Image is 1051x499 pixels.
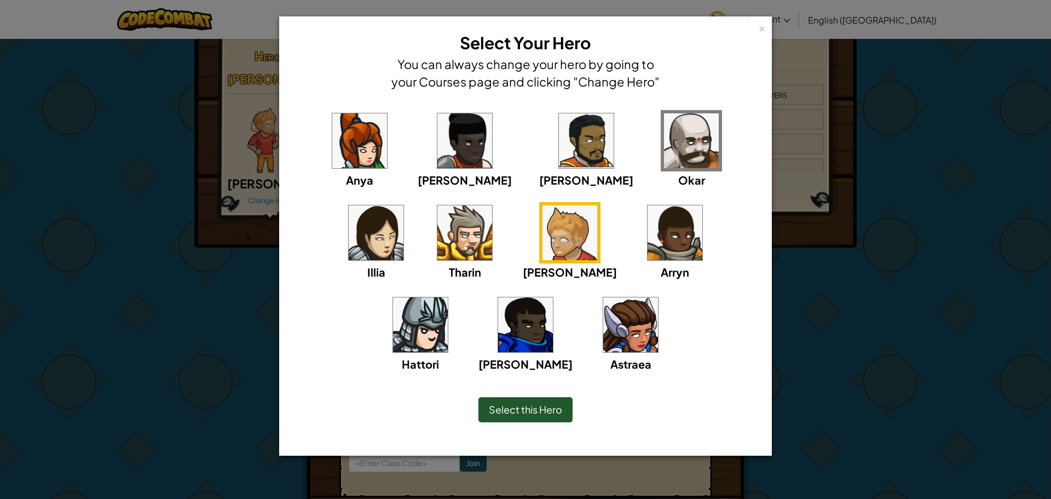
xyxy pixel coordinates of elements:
[389,31,662,55] h3: Select Your Hero
[332,113,387,168] img: portrait.png
[678,173,705,187] span: Okar
[478,357,573,371] span: [PERSON_NAME]
[393,297,448,352] img: portrait.png
[489,403,562,416] span: Select this Hero
[758,21,766,33] div: ×
[661,265,689,279] span: Arryn
[610,357,651,371] span: Astraea
[648,205,702,260] img: portrait.png
[603,297,658,352] img: portrait.png
[437,205,492,260] img: portrait.png
[437,113,492,168] img: portrait.png
[449,265,481,279] span: Tharin
[389,55,662,90] h4: You can always change your hero by going to your Courses page and clicking "Change Hero"
[542,205,597,260] img: portrait.png
[498,297,553,352] img: portrait.png
[418,173,512,187] span: [PERSON_NAME]
[539,173,633,187] span: [PERSON_NAME]
[664,113,719,168] img: portrait.png
[523,265,617,279] span: [PERSON_NAME]
[367,265,385,279] span: Illia
[346,173,373,187] span: Anya
[349,205,403,260] img: portrait.png
[559,113,614,168] img: portrait.png
[402,357,439,371] span: Hattori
